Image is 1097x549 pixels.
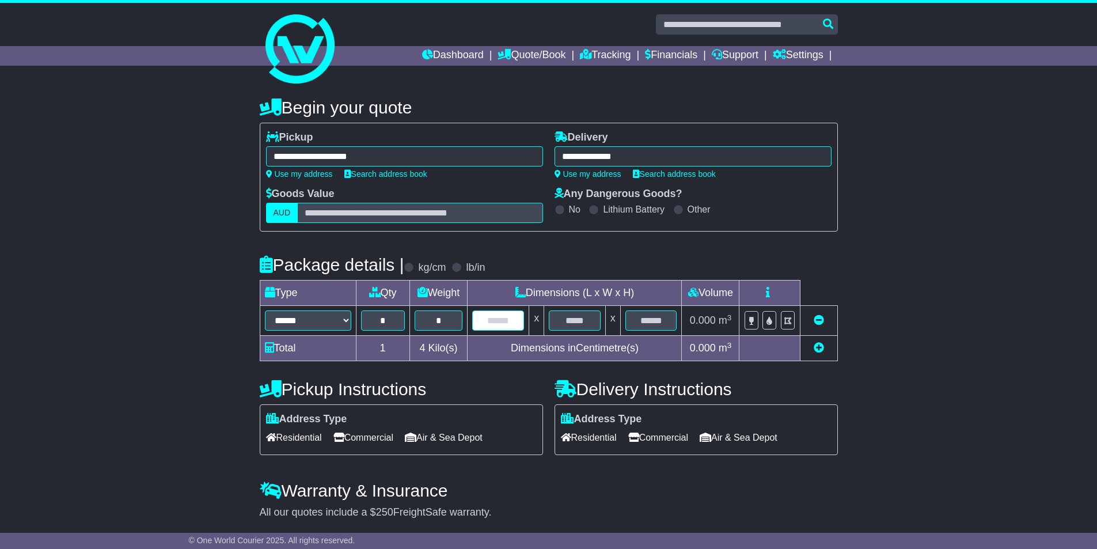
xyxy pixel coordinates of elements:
span: Commercial [333,429,393,446]
a: Support [712,46,758,66]
span: Residential [266,429,322,446]
h4: Begin your quote [260,98,838,117]
label: Lithium Battery [603,204,665,215]
span: 0.000 [690,342,716,354]
span: Commercial [628,429,688,446]
a: Search address book [633,169,716,179]
span: m [719,315,732,326]
label: Address Type [561,413,642,426]
a: Remove this item [814,315,824,326]
td: x [605,306,620,336]
a: Financials [645,46,697,66]
td: Total [260,336,356,361]
span: Residential [561,429,617,446]
label: AUD [266,203,298,223]
label: Delivery [555,131,608,144]
sup: 3 [727,313,732,322]
h4: Delivery Instructions [555,380,838,399]
a: Use my address [555,169,621,179]
td: Type [260,281,356,306]
label: Any Dangerous Goods? [555,188,682,200]
td: Weight [409,281,468,306]
a: Quote/Book [498,46,565,66]
span: Air & Sea Depot [700,429,777,446]
span: © One World Courier 2025. All rights reserved. [189,536,355,545]
a: Settings [773,46,823,66]
label: Goods Value [266,188,335,200]
a: Add new item [814,342,824,354]
span: 250 [376,506,393,518]
td: Kilo(s) [409,336,468,361]
span: m [719,342,732,354]
h4: Pickup Instructions [260,380,543,399]
a: Search address book [344,169,427,179]
span: 4 [419,342,425,354]
td: 1 [356,336,409,361]
a: Use my address [266,169,333,179]
td: x [529,306,544,336]
h4: Package details | [260,255,404,274]
label: kg/cm [418,262,446,274]
td: Qty [356,281,409,306]
a: Tracking [580,46,631,66]
h4: Warranty & Insurance [260,481,838,500]
label: Address Type [266,413,347,426]
label: lb/in [466,262,485,274]
span: 0.000 [690,315,716,326]
div: All our quotes include a $ FreightSafe warranty. [260,506,838,519]
label: Other [688,204,711,215]
label: Pickup [266,131,313,144]
span: Air & Sea Depot [405,429,483,446]
td: Volume [682,281,739,306]
a: Dashboard [422,46,484,66]
label: No [569,204,580,215]
sup: 3 [727,341,732,350]
td: Dimensions in Centimetre(s) [468,336,682,361]
td: Dimensions (L x W x H) [468,281,682,306]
